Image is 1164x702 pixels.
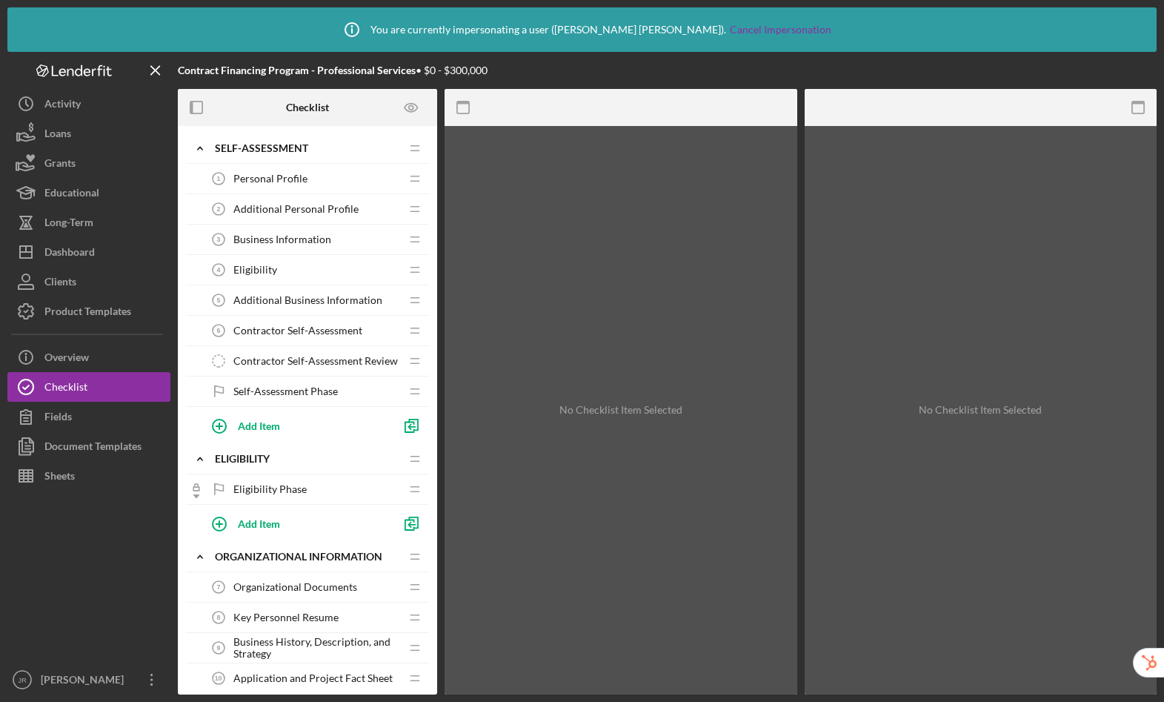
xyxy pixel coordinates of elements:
[238,411,280,440] div: Add Item
[286,102,329,113] b: Checklist
[7,402,170,431] button: Fields
[559,404,682,416] div: No Checklist Item Selected
[18,676,27,684] text: JR
[333,11,831,48] div: You are currently impersonating a user ( [PERSON_NAME] [PERSON_NAME] ).
[7,431,170,461] button: Document Templates
[44,372,87,405] div: Checklist
[215,675,222,682] tspan: 10
[44,89,81,122] div: Activity
[217,644,221,652] tspan: 9
[200,411,393,440] button: Add Item
[44,461,75,494] div: Sheets
[233,483,307,495] span: Eligibility Phase
[44,402,72,435] div: Fields
[7,208,170,237] button: Long-Term
[217,266,221,274] tspan: 4
[233,581,357,593] span: Organizational Documents
[215,142,400,154] div: Self-Assessment
[7,148,170,178] button: Grants
[178,64,416,76] b: Contract Financing Program - Professional Services
[233,325,362,337] span: Contractor Self-Assessment
[7,89,170,119] button: Activity
[233,672,393,684] span: Application and Project Fact Sheet
[233,636,400,660] span: Business History, Description, and Strategy
[7,267,170,297] button: Clients
[217,297,221,304] tspan: 5
[44,119,71,152] div: Loans
[44,297,131,330] div: Product Templates
[7,342,170,372] button: Overview
[233,234,331,245] span: Business Information
[233,612,339,623] span: Key Personnel Resume
[215,453,400,465] div: Eligibility
[44,237,95,271] div: Dashboard
[7,372,170,402] button: Checklist
[217,327,221,334] tspan: 6
[178,64,488,76] div: • $0 - $300,000
[217,614,221,621] tspan: 8
[233,355,398,367] span: Contractor Self-Assessment Review
[233,203,359,215] span: Additional Personal Profile
[44,208,93,241] div: Long-Term
[7,665,170,695] button: JR[PERSON_NAME]
[44,342,89,376] div: Overview
[217,205,221,213] tspan: 2
[233,173,307,185] span: Personal Profile
[217,236,221,243] tspan: 3
[200,509,393,538] button: Add Item
[217,583,221,591] tspan: 7
[7,297,170,326] button: Product Templates
[44,267,76,300] div: Clients
[215,551,400,563] div: Organizational Information
[233,264,277,276] span: Eligibility
[7,119,170,148] button: Loans
[233,385,338,397] span: Self-Assessment Phase
[7,461,170,491] button: Sheets
[7,178,170,208] button: Educational
[44,148,76,182] div: Grants
[233,294,382,306] span: Additional Business Information
[7,237,170,267] button: Dashboard
[44,178,99,211] div: Educational
[919,404,1042,416] div: No Checklist Item Selected
[395,91,428,125] button: Preview as
[730,24,831,36] a: Cancel Impersonation
[37,665,133,698] div: [PERSON_NAME]
[238,509,280,537] div: Add Item
[217,175,221,182] tspan: 1
[44,431,142,465] div: Document Templates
